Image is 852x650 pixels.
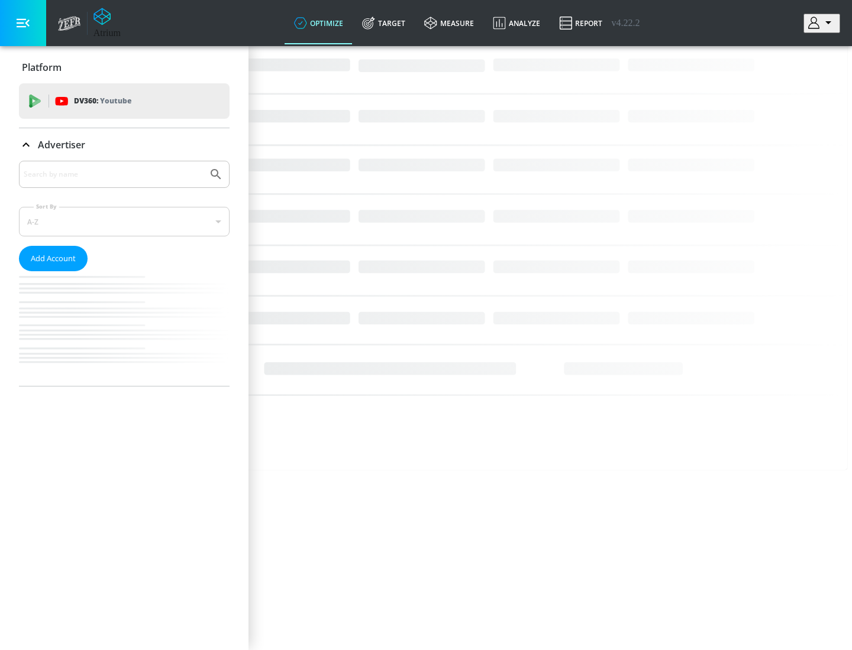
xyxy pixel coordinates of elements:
[612,18,640,28] span: v 4.22.2
[415,2,483,44] a: measure
[19,271,230,386] nav: list of Advertiser
[353,2,415,44] a: Target
[19,207,230,236] div: A-Z
[19,161,230,386] div: Advertiser
[483,2,550,44] a: Analyze
[19,246,88,271] button: Add Account
[24,167,203,182] input: Search by name
[19,128,230,161] div: Advertiser
[38,138,85,151] p: Advertiser
[93,8,121,38] a: Atrium
[93,28,121,38] div: Atrium
[74,95,131,108] p: DV360:
[100,95,131,107] p: Youtube
[22,61,62,74] p: Platform
[19,83,230,119] div: DV360: Youtube
[31,252,76,265] span: Add Account
[34,203,59,210] label: Sort By
[19,51,230,84] div: Platform
[550,2,612,44] a: Report
[285,2,353,44] a: optimize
